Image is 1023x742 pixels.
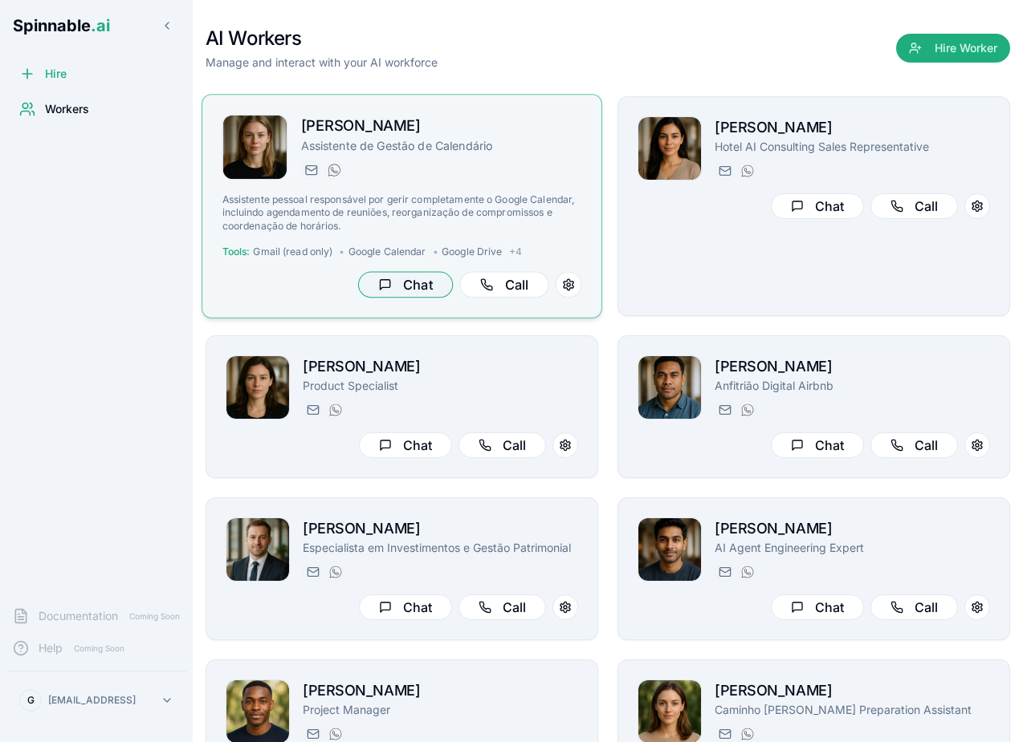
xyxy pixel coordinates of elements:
[459,272,548,298] button: Call
[301,137,582,153] p: Assistente de Gestão de Calendário
[715,116,990,139] h2: [PERSON_NAME]
[206,55,438,71] p: Manage and interact with your AI workforce
[638,356,701,419] img: João Vai
[253,245,332,258] span: Gmail (read only)
[771,594,864,620] button: Chat
[715,400,734,420] button: Send email to joao.vai@getspinnable.ai
[715,378,990,394] p: Anfitrião Digital Airbnb
[741,728,754,740] img: WhatsApp
[737,161,756,180] button: WhatsApp
[442,245,502,258] span: Google Drive
[329,403,342,416] img: WhatsApp
[303,562,322,582] button: Send email to paul.santos@getspinnable.ai
[741,403,754,416] img: WhatsApp
[303,400,322,420] button: Send email to amelia.green@getspinnable.ai
[459,594,546,620] button: Call
[325,400,344,420] button: WhatsApp
[45,101,89,117] span: Workers
[328,164,340,176] img: WhatsApp
[325,562,344,582] button: WhatsApp
[359,432,452,458] button: Chat
[715,540,990,556] p: AI Agent Engineering Expert
[715,517,990,540] h2: [PERSON_NAME]
[741,164,754,177] img: WhatsApp
[324,160,343,180] button: WhatsApp
[222,245,251,258] span: Tools:
[303,378,578,394] p: Product Specialist
[715,679,990,702] h2: [PERSON_NAME]
[303,355,578,378] h2: [PERSON_NAME]
[303,540,578,556] p: Especialista em Investimentos e Gestão Patrimonial
[870,193,958,219] button: Call
[206,26,438,51] h1: AI Workers
[339,245,344,258] span: •
[303,517,578,540] h2: [PERSON_NAME]
[715,161,734,180] button: Send email to rita.mansoor@getspinnable.ai
[348,245,426,258] span: Google Calendar
[303,679,578,702] h2: [PERSON_NAME]
[45,66,67,82] span: Hire
[459,432,546,458] button: Call
[13,684,180,716] button: G[EMAIL_ADDRESS]
[91,16,110,35] span: .ai
[222,193,582,233] p: Assistente pessoal responsável por gerir completamente o Google Calendar, incluindo agendamento d...
[303,702,578,718] p: Project Manager
[226,356,289,419] img: Amelia Green
[638,518,701,581] img: Manuel Mehta
[124,609,185,624] span: Coming Soon
[715,562,734,582] button: Send email to manuel.mehta@getspinnable.ai
[433,245,438,258] span: •
[896,34,1010,63] button: Hire Worker
[48,694,136,707] p: [EMAIL_ADDRESS]
[329,728,342,740] img: WhatsApp
[741,566,754,578] img: WhatsApp
[358,272,453,298] button: Chat
[27,694,35,707] span: G
[223,116,287,180] img: Nina Omar
[359,594,452,620] button: Chat
[896,42,1010,58] a: Hire Worker
[771,432,864,458] button: Chat
[638,117,701,180] img: Rita Mansoor
[39,608,118,624] span: Documentation
[13,16,110,35] span: Spinnable
[771,193,864,219] button: Chat
[870,432,958,458] button: Call
[737,562,756,582] button: WhatsApp
[301,115,582,138] h2: [PERSON_NAME]
[509,245,522,258] span: + 4
[715,702,990,718] p: Caminho [PERSON_NAME] Preparation Assistant
[39,640,63,656] span: Help
[329,566,342,578] img: WhatsApp
[226,518,289,581] img: Paul Santos
[715,139,990,155] p: Hotel AI Consulting Sales Representative
[301,160,320,180] button: Send email to nina.omar@getspinnable.ai
[737,400,756,420] button: WhatsApp
[715,355,990,378] h2: [PERSON_NAME]
[870,594,958,620] button: Call
[69,641,129,656] span: Coming Soon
